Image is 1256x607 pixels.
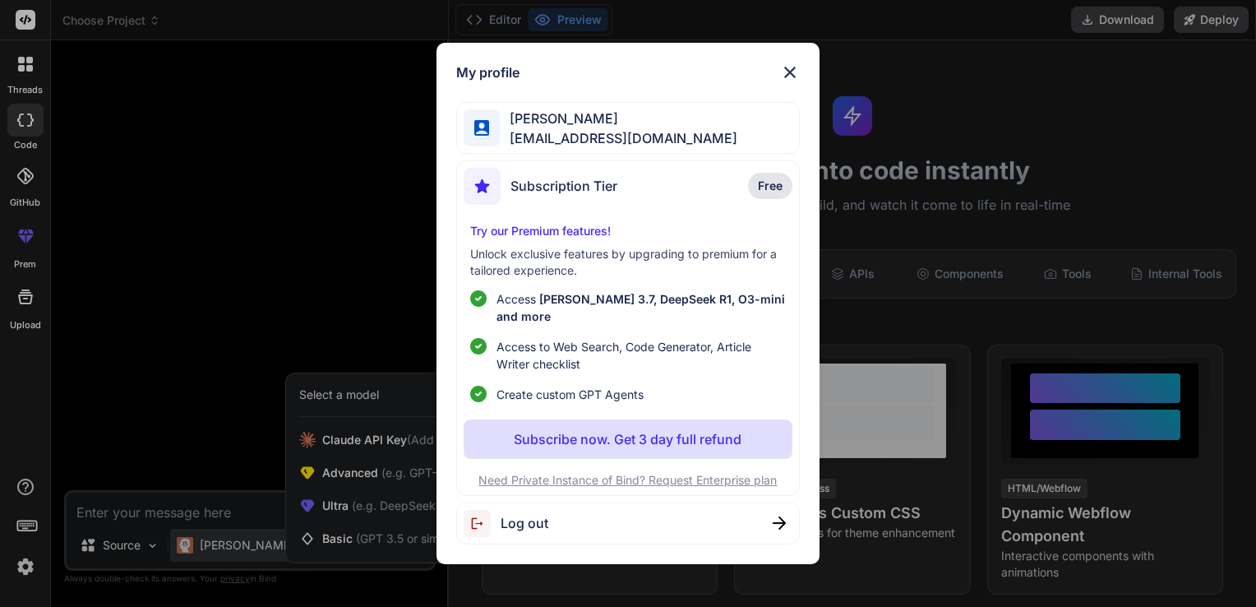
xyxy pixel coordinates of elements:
img: checklist [470,338,487,354]
p: Need Private Instance of Bind? Request Enterprise plan [464,472,793,489]
img: close [773,517,786,530]
img: checklist [470,386,487,402]
span: Access to Web Search, Code Generator, Article Writer checklist [496,338,787,373]
p: Access [496,290,787,325]
img: close [780,63,800,82]
img: profile [474,120,490,136]
span: [PERSON_NAME] [500,109,737,128]
span: [EMAIL_ADDRESS][DOMAIN_NAME] [500,128,737,148]
img: checklist [470,290,487,307]
span: Log out [501,513,548,533]
button: Subscribe now. Get 3 day full refund [464,419,793,459]
h1: My profile [456,63,519,82]
span: [PERSON_NAME] 3.7, DeepSeek R1, O3-mini and more [496,292,785,323]
span: Free [758,178,783,194]
span: Create custom GPT Agents [496,386,644,403]
img: subscription [464,168,501,205]
span: Subscription Tier [510,176,617,196]
p: Subscribe now. Get 3 day full refund [514,429,741,449]
p: Try our Premium features! [470,223,787,239]
img: logout [464,510,501,537]
p: Unlock exclusive features by upgrading to premium for a tailored experience. [470,246,787,279]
